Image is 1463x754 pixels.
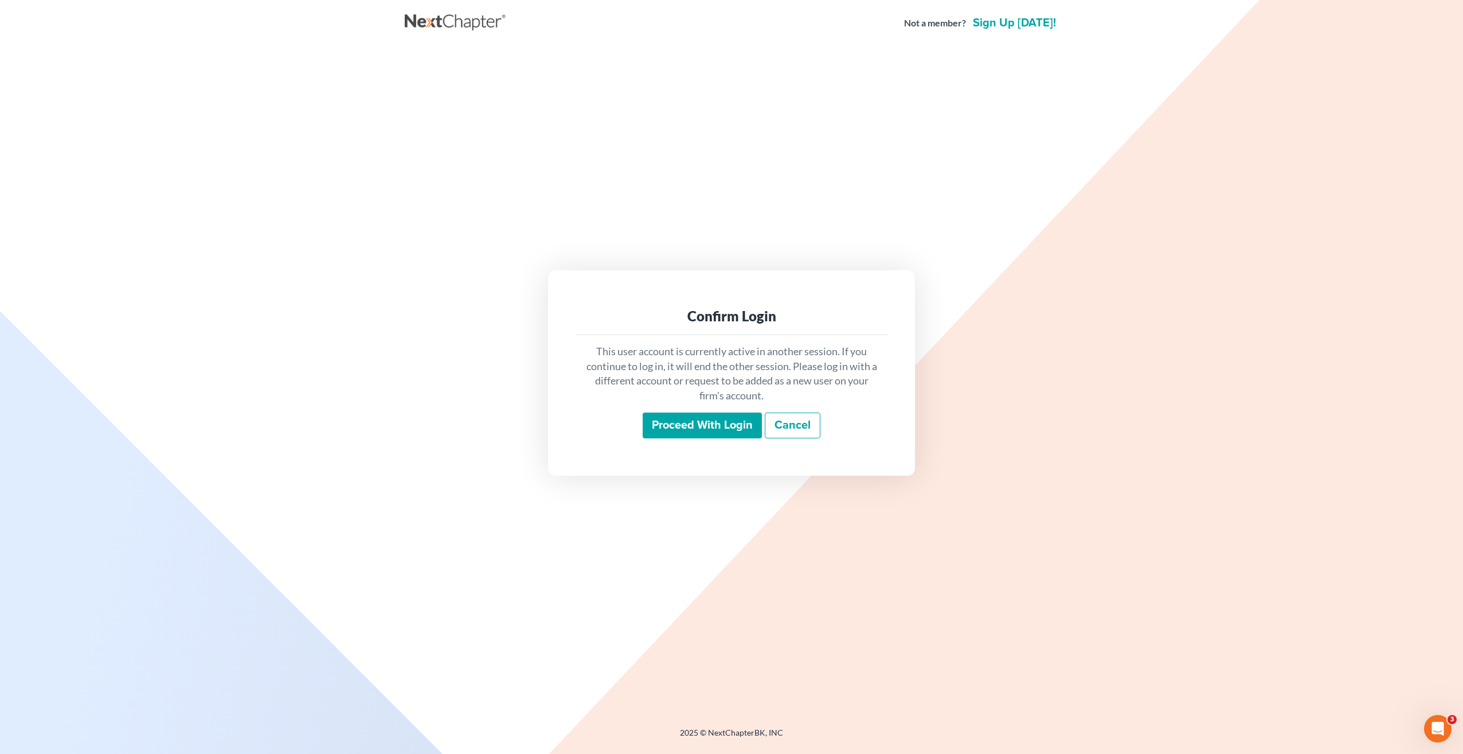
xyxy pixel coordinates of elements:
div: Confirm Login [585,307,878,325]
span: 3 [1448,715,1457,724]
input: Proceed with login [643,413,762,439]
div: 2025 © NextChapterBK, INC [405,727,1058,748]
a: Cancel [765,413,820,439]
strong: Not a member? [904,17,966,30]
p: This user account is currently active in another session. If you continue to log in, it will end ... [585,344,878,403]
a: Sign up [DATE]! [971,17,1058,29]
iframe: Intercom live chat [1424,715,1452,743]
